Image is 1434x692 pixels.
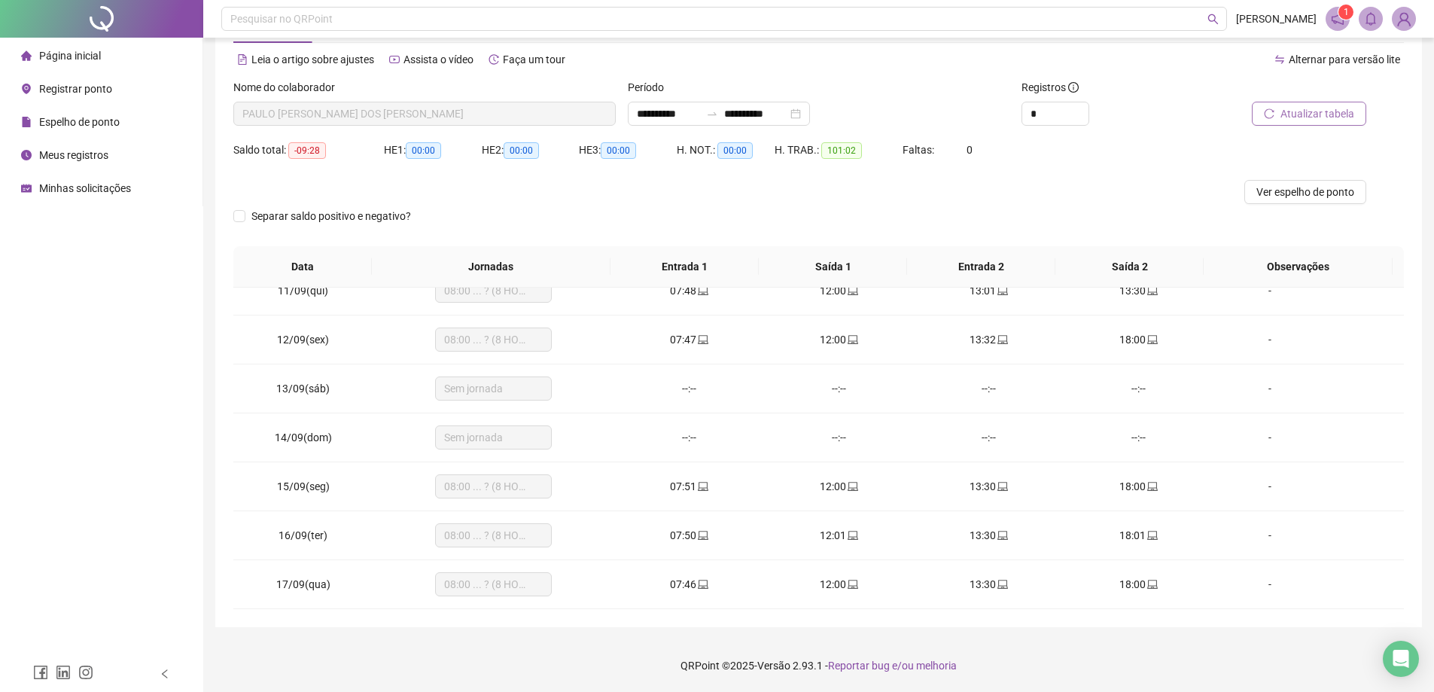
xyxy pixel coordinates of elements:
[628,79,674,96] label: Período
[444,475,543,498] span: 08:00 ... ? (8 HORAS)
[1225,527,1314,544] div: -
[926,478,1052,495] div: 13:30
[926,282,1052,299] div: 13:01
[1225,380,1314,397] div: -
[288,142,326,159] span: -09:28
[389,54,400,65] span: youtube
[776,282,902,299] div: 12:00
[846,285,858,296] span: laptop
[626,282,752,299] div: 07:48
[1225,282,1314,299] div: -
[1344,7,1349,17] span: 1
[242,102,607,125] span: PAULO VICTOR PEREIRA DOS SANTOS
[1076,331,1201,348] div: 18:00
[1068,82,1079,93] span: info-circle
[1383,641,1419,677] div: Open Intercom Messenger
[245,208,417,224] span: Separar saldo positivo e negativo?
[1289,53,1400,66] span: Alternar para versão lite
[926,380,1052,397] div: --:--
[717,142,753,159] span: 00:00
[626,478,752,495] div: 07:51
[1364,12,1378,26] span: bell
[626,527,752,544] div: 07:50
[1207,14,1219,25] span: search
[444,524,543,547] span: 08:00 ... ? (8 HORAS)
[276,578,330,590] span: 17/09(qua)
[1055,246,1204,288] th: Saída 2
[775,142,903,159] div: H. TRAB.:
[626,331,752,348] div: 07:47
[39,116,120,128] span: Espelho de ponto
[1076,282,1201,299] div: 13:30
[1146,481,1158,492] span: laptop
[384,142,482,159] div: HE 1:
[1393,8,1415,30] img: 93606
[39,149,108,161] span: Meus registros
[160,669,170,679] span: left
[1076,380,1201,397] div: --:--
[903,144,936,156] span: Faltas:
[907,246,1055,288] th: Entrada 2
[444,573,543,596] span: 08:00 ... ? (8 HORAS)
[489,54,499,65] span: history
[846,334,858,345] span: laptop
[996,481,1008,492] span: laptop
[372,246,610,288] th: Jornadas
[444,328,543,351] span: 08:00 ... ? (8 HORAS)
[406,142,441,159] span: 00:00
[444,279,543,302] span: 08:00 ... ? (8 HORAS)
[503,53,565,66] span: Faça um tour
[39,50,101,62] span: Página inicial
[996,285,1008,296] span: laptop
[21,50,32,61] span: home
[403,53,473,66] span: Assista o vídeo
[1225,576,1314,593] div: -
[846,530,858,541] span: laptop
[926,527,1052,544] div: 13:30
[601,142,636,159] span: 00:00
[776,429,902,446] div: --:--
[33,665,48,680] span: facebook
[21,117,32,127] span: file
[444,377,543,400] span: Sem jornada
[579,142,677,159] div: HE 3:
[610,246,759,288] th: Entrada 1
[677,142,775,159] div: H. NOT.:
[1146,285,1158,296] span: laptop
[78,665,93,680] span: instagram
[203,639,1434,692] footer: QRPoint © 2025 - 2.93.1 -
[696,285,708,296] span: laptop
[1146,530,1158,541] span: laptop
[626,429,752,446] div: --:--
[1338,5,1353,20] sup: 1
[996,579,1008,590] span: laptop
[1216,258,1381,275] span: Observações
[1225,331,1314,348] div: -
[1331,12,1344,26] span: notification
[1274,54,1285,65] span: swap
[846,481,858,492] span: laptop
[1225,478,1314,495] div: -
[276,383,330,395] span: 13/09(sáb)
[776,380,902,397] div: --:--
[696,530,708,541] span: laptop
[821,142,862,159] span: 101:02
[1021,79,1079,96] span: Registros
[482,142,580,159] div: HE 2:
[1280,105,1354,122] span: Atualizar tabela
[996,334,1008,345] span: laptop
[39,83,112,95] span: Registrar ponto
[233,79,345,96] label: Nome do colaborador
[56,665,71,680] span: linkedin
[828,660,957,672] span: Reportar bug e/ou melhoria
[776,331,902,348] div: 12:00
[926,331,1052,348] div: 13:32
[996,530,1008,541] span: laptop
[696,334,708,345] span: laptop
[279,529,327,541] span: 16/09(ter)
[1076,478,1201,495] div: 18:00
[278,285,328,297] span: 11/09(qui)
[1076,429,1201,446] div: --:--
[926,576,1052,593] div: 13:30
[926,429,1052,446] div: --:--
